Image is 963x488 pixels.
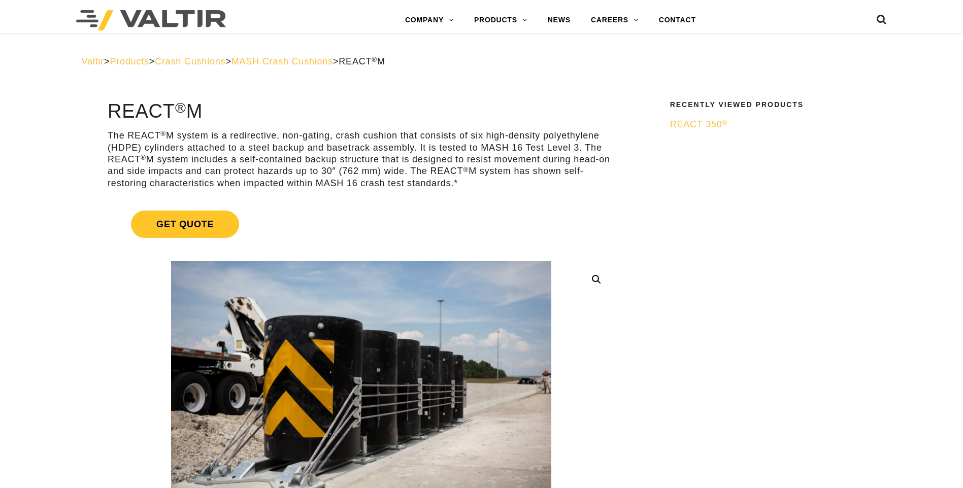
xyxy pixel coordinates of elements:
a: MASH Crash Cushions [231,56,333,66]
sup: ® [463,166,469,173]
p: The REACT M system is a redirective, non-gating, crash cushion that consists of six high-density ... [108,130,615,189]
a: NEWS [538,10,581,30]
a: Products [110,56,149,66]
span: REACT M [339,56,385,66]
h2: Recently Viewed Products [670,101,875,109]
img: Valtir [76,10,226,30]
sup: ® [722,119,728,126]
sup: ® [160,130,166,137]
a: COMPANY [395,10,464,30]
a: CAREERS [581,10,649,30]
div: > > > > [82,56,882,67]
sup: ® [175,99,186,116]
a: CONTACT [649,10,706,30]
span: REACT 350 [670,119,728,129]
a: Valtir [82,56,104,66]
sup: ® [372,56,377,63]
span: Get Quote [131,211,239,238]
a: Get Quote [108,198,615,250]
h1: REACT M [108,101,615,122]
sup: ® [141,154,146,161]
a: REACT 350® [670,119,875,130]
a: PRODUCTS [464,10,538,30]
a: Crash Cushions [155,56,225,66]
